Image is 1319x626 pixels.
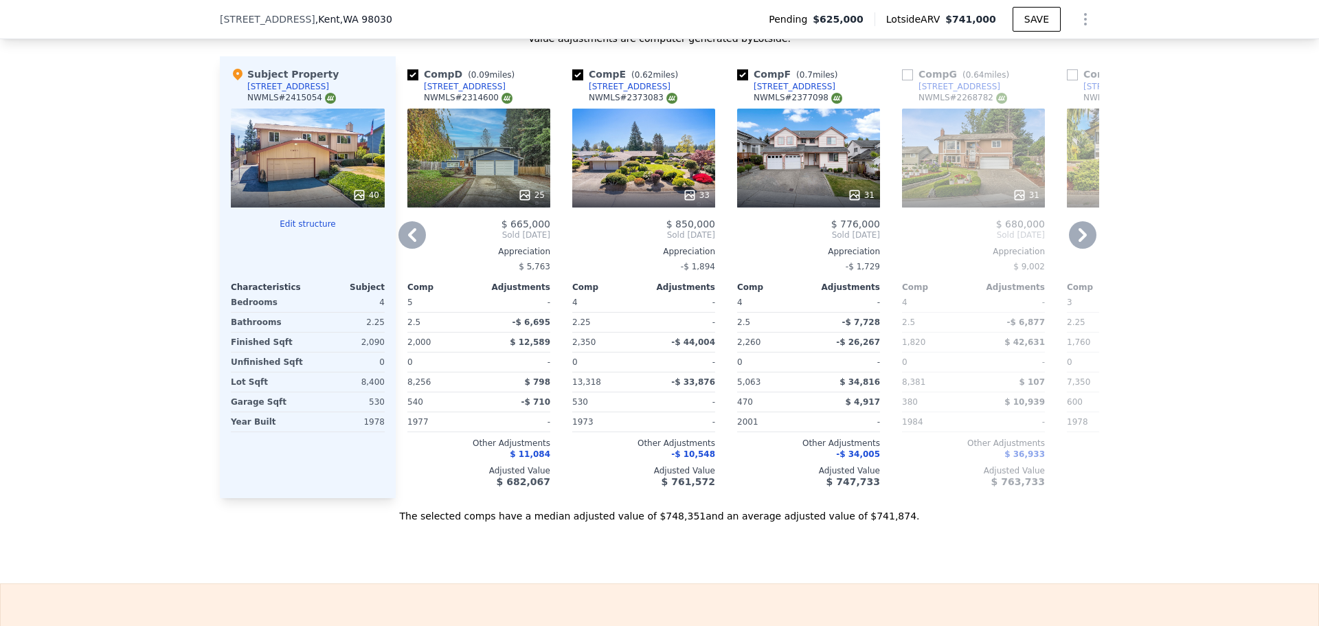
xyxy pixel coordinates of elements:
span: -$ 44,004 [671,337,715,347]
div: Adjustments [973,282,1045,293]
span: $ 5,763 [519,262,550,271]
div: 2.25 [572,313,641,332]
a: [STREET_ADDRESS] [737,81,835,92]
div: - [646,392,715,412]
div: 33 [683,188,710,202]
img: NWMLS Logo [325,93,336,104]
div: - [811,412,880,432]
div: [STREET_ADDRESS] [589,81,670,92]
span: 0.62 [635,70,653,80]
div: Subject [308,282,385,293]
span: -$ 33,876 [671,377,715,387]
span: 2,350 [572,337,596,347]
div: Comp [737,282,809,293]
div: 1978 [1067,412,1136,432]
div: Adjusted Value [902,465,1045,476]
div: 0 [311,353,385,372]
span: -$ 6,695 [512,317,550,327]
span: [STREET_ADDRESS] [220,12,315,26]
span: 2,000 [407,337,431,347]
div: - [976,353,1045,372]
span: 0 [572,357,578,367]
a: [STREET_ADDRESS] [407,81,506,92]
span: Sold [DATE] [572,230,715,241]
span: -$ 1,894 [681,262,715,271]
div: - [646,293,715,312]
div: Bathrooms [231,313,305,332]
div: 530 [311,392,385,412]
span: $ 107 [1019,377,1045,387]
div: - [811,353,880,372]
div: - [811,293,880,312]
div: - [646,313,715,332]
span: Lotside ARV [886,12,945,26]
span: , Kent [315,12,392,26]
div: 4 [311,293,385,312]
div: - [482,412,550,432]
div: Appreciation [902,246,1045,257]
div: - [646,353,715,372]
button: Show Options [1072,5,1099,33]
div: Adjusted Value [407,465,550,476]
div: Adjustments [479,282,550,293]
span: 0.09 [471,70,490,80]
span: 8,256 [407,377,431,387]
span: 4 [572,298,578,307]
div: 2,090 [311,333,385,352]
div: Comp H [1067,67,1180,81]
span: Pending [769,12,813,26]
div: The selected comps have a median adjusted value of $748,351 and an average adjusted value of $741... [220,498,1099,523]
div: Appreciation [407,246,550,257]
span: $ 10,939 [1004,397,1045,407]
span: $ 776,000 [831,219,880,230]
span: $ 680,000 [996,219,1045,230]
span: 540 [407,397,423,407]
span: $ 747,733 [826,476,880,487]
div: 2001 [737,412,806,432]
div: 8,400 [311,372,385,392]
div: NWMLS # 2284470 [1083,92,1172,104]
div: NWMLS # 2268782 [918,92,1007,104]
div: Garage Sqft [231,392,305,412]
div: Other Adjustments [1067,438,1210,449]
span: 5,063 [737,377,760,387]
div: Comp F [737,67,844,81]
span: $ 798 [524,377,550,387]
span: $ 4,917 [846,397,880,407]
span: $ 12,589 [510,337,550,347]
div: [STREET_ADDRESS] [754,81,835,92]
div: [STREET_ADDRESS] [424,81,506,92]
div: 40 [352,188,379,202]
div: - [482,353,550,372]
div: - [976,293,1045,312]
img: NWMLS Logo [501,93,512,104]
span: -$ 6,877 [1007,317,1045,327]
div: Adjustments [644,282,715,293]
img: NWMLS Logo [831,93,842,104]
div: Comp D [407,67,520,81]
div: 2.5 [737,313,806,332]
div: 31 [848,188,875,202]
span: ( miles) [626,70,684,80]
a: [STREET_ADDRESS] [572,81,670,92]
span: ( miles) [791,70,843,80]
div: Adjusted Value [737,465,880,476]
div: Other Adjustments [407,438,550,449]
div: Appreciation [737,246,880,257]
span: -$ 34,005 [836,449,880,459]
span: $625,000 [813,12,864,26]
span: $741,000 [945,14,996,25]
div: 1973 [572,412,641,432]
span: 600 [1067,397,1083,407]
div: 31 [1013,188,1039,202]
div: Year Built [231,412,305,432]
span: $ 763,733 [991,476,1045,487]
div: - [976,412,1045,432]
div: - [646,412,715,432]
div: Comp [572,282,644,293]
span: $ 42,631 [1004,337,1045,347]
div: Unfinished Sqft [231,353,305,372]
span: 1,760 [1067,337,1090,347]
div: Appreciation [572,246,715,257]
span: 4 [902,298,907,307]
